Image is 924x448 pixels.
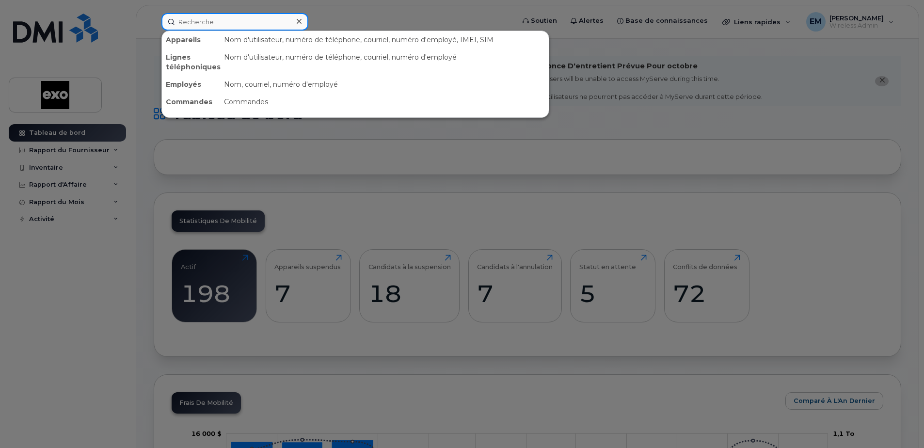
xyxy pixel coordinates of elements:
div: Appareils [162,31,220,48]
div: Lignes téléphoniques [162,48,220,76]
div: Employés [162,76,220,93]
div: Nom d'utilisateur, numéro de téléphone, courriel, numéro d'employé [220,48,549,76]
div: Commandes [162,93,220,111]
div: Nom d'utilisateur, numéro de téléphone, courriel, numéro d'employé, IMEI, SIM [220,31,549,48]
div: Nom, courriel, numéro d'employé [220,76,549,93]
div: Commandes [220,93,549,111]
